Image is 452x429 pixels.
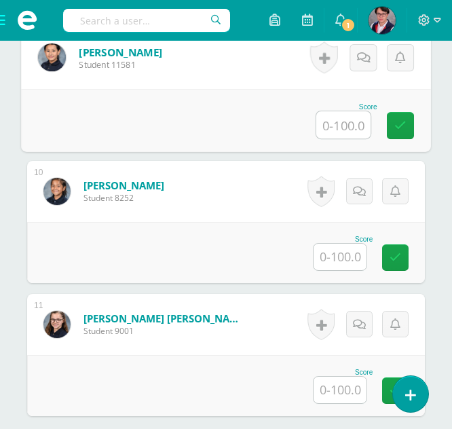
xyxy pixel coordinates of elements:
[79,45,162,59] a: [PERSON_NAME]
[83,312,246,325] a: [PERSON_NAME] [PERSON_NAME]
[38,43,66,71] img: 7d588b955997407f20efc297205ae268.png
[313,236,373,243] div: Score
[314,244,366,270] input: 0-100.0
[83,325,246,337] span: Student 9001
[43,311,71,338] img: 877089a5c8963922d34729ea91d28a6b.png
[83,179,164,192] a: [PERSON_NAME]
[79,58,162,71] span: Student 11581
[313,369,373,376] div: Score
[43,178,71,205] img: 5328227c9b53abedeea736dcb135616b.png
[316,103,377,111] div: Score
[316,111,371,138] input: 0-100.0
[341,18,356,33] span: 1
[369,7,396,34] img: 3d5d3fbbf55797b71de552028b9912e0.png
[63,9,230,32] input: Search a user…
[314,377,366,403] input: 0-100.0
[83,192,164,204] span: Student 8252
